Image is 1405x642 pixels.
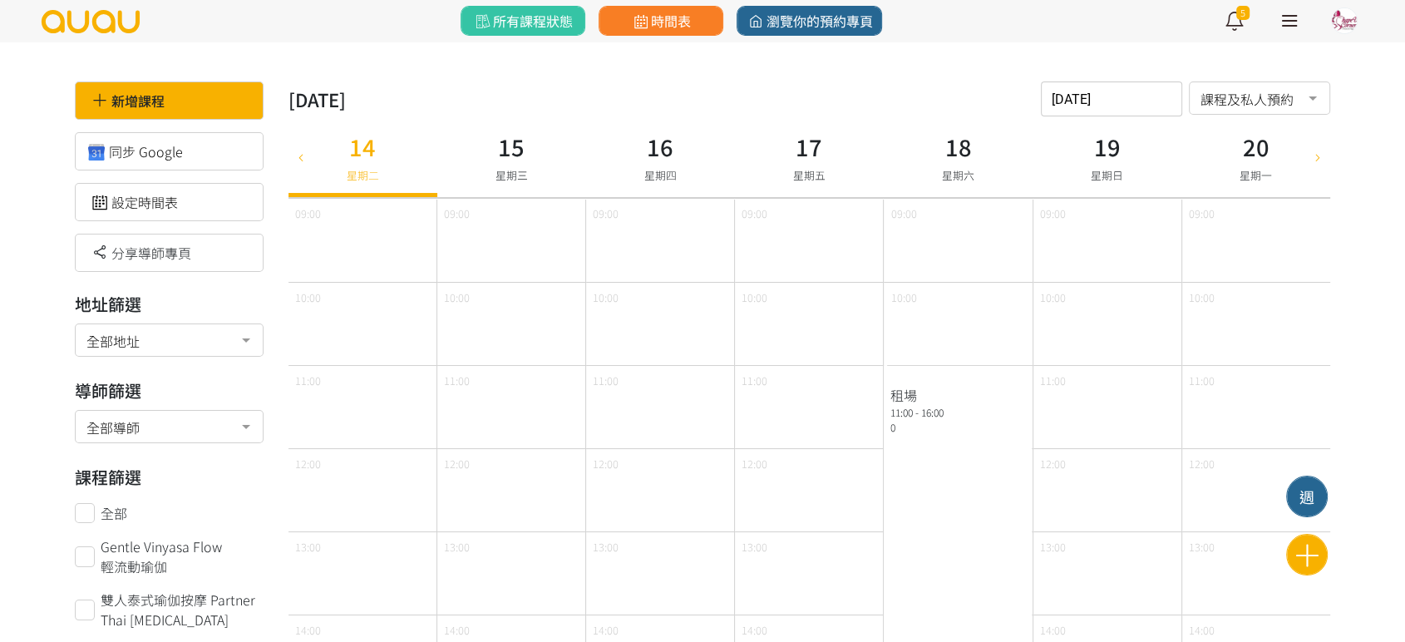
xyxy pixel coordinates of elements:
[1189,373,1215,388] span: 11:00
[101,503,127,523] span: 全部
[1287,486,1327,508] div: 週
[75,81,264,120] div: 新增課程
[890,405,1026,420] div: 11:00 - 16:00
[495,167,528,183] span: 星期三
[461,6,585,36] a: 所有課程狀態
[793,130,826,164] h3: 17
[495,130,528,164] h3: 15
[890,205,916,221] span: 09:00
[1040,539,1066,555] span: 13:00
[75,234,264,272] div: 分享導師專頁
[742,373,767,388] span: 11:00
[890,420,895,434] span: 0
[295,373,321,388] span: 11:00
[593,456,619,472] span: 12:00
[101,536,264,576] span: Gentle Vinyasa Flow 輕流動瑜伽
[347,130,379,164] h3: 14
[942,167,974,183] span: 星期六
[1236,6,1250,20] span: 5
[1040,622,1066,638] span: 14:00
[444,289,470,305] span: 10:00
[1240,130,1272,164] h3: 20
[444,373,470,388] span: 11:00
[295,205,321,221] span: 09:00
[593,373,619,388] span: 11:00
[86,415,252,436] span: 全部導師
[1040,289,1066,305] span: 10:00
[890,289,916,305] span: 10:00
[793,167,826,183] span: 星期五
[444,622,470,638] span: 14:00
[75,378,264,403] h3: 導師篩選
[746,11,873,31] span: 瀏覽你的預約專頁
[347,167,379,183] span: 星期二
[40,10,141,33] img: logo.svg
[88,144,105,160] img: google_calendar.png
[742,622,767,638] span: 14:00
[1189,539,1215,555] span: 13:00
[88,141,183,161] a: 同步 Google
[742,539,767,555] span: 13:00
[1189,456,1215,472] span: 12:00
[295,289,321,305] span: 10:00
[472,11,573,31] span: 所有課程狀態
[1091,167,1123,183] span: 星期日
[890,385,1026,405] div: 租場
[599,6,723,36] a: 時間表
[593,539,619,555] span: 13:00
[444,456,470,472] span: 12:00
[295,539,321,555] span: 13:00
[1200,86,1319,107] span: 課程及私人預約
[1091,130,1123,164] h3: 19
[1189,622,1215,638] span: 14:00
[1189,289,1215,305] span: 10:00
[101,590,264,630] span: 雙人泰式瑜伽按摩 Partner Thai [MEDICAL_DATA]
[1240,167,1272,183] span: 星期一
[644,167,677,183] span: 星期四
[593,622,619,638] span: 14:00
[1040,456,1066,472] span: 12:00
[88,192,178,212] a: 設定時間表
[942,130,974,164] h3: 18
[742,205,767,221] span: 09:00
[1040,373,1066,388] span: 11:00
[75,465,264,490] h3: 課程篩選
[1041,81,1182,116] input: 請選擇時間表日期
[630,11,691,31] span: 時間表
[86,328,252,349] span: 全部地址
[288,86,346,113] div: [DATE]
[444,205,470,221] span: 09:00
[742,456,767,472] span: 12:00
[295,622,321,638] span: 14:00
[1040,205,1066,221] span: 09:00
[742,289,767,305] span: 10:00
[644,130,677,164] h3: 16
[593,205,619,221] span: 09:00
[444,539,470,555] span: 13:00
[593,289,619,305] span: 10:00
[737,6,882,36] a: 瀏覽你的預約專頁
[75,292,264,317] h3: 地址篩選
[295,456,321,472] span: 12:00
[1189,205,1215,221] span: 09:00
